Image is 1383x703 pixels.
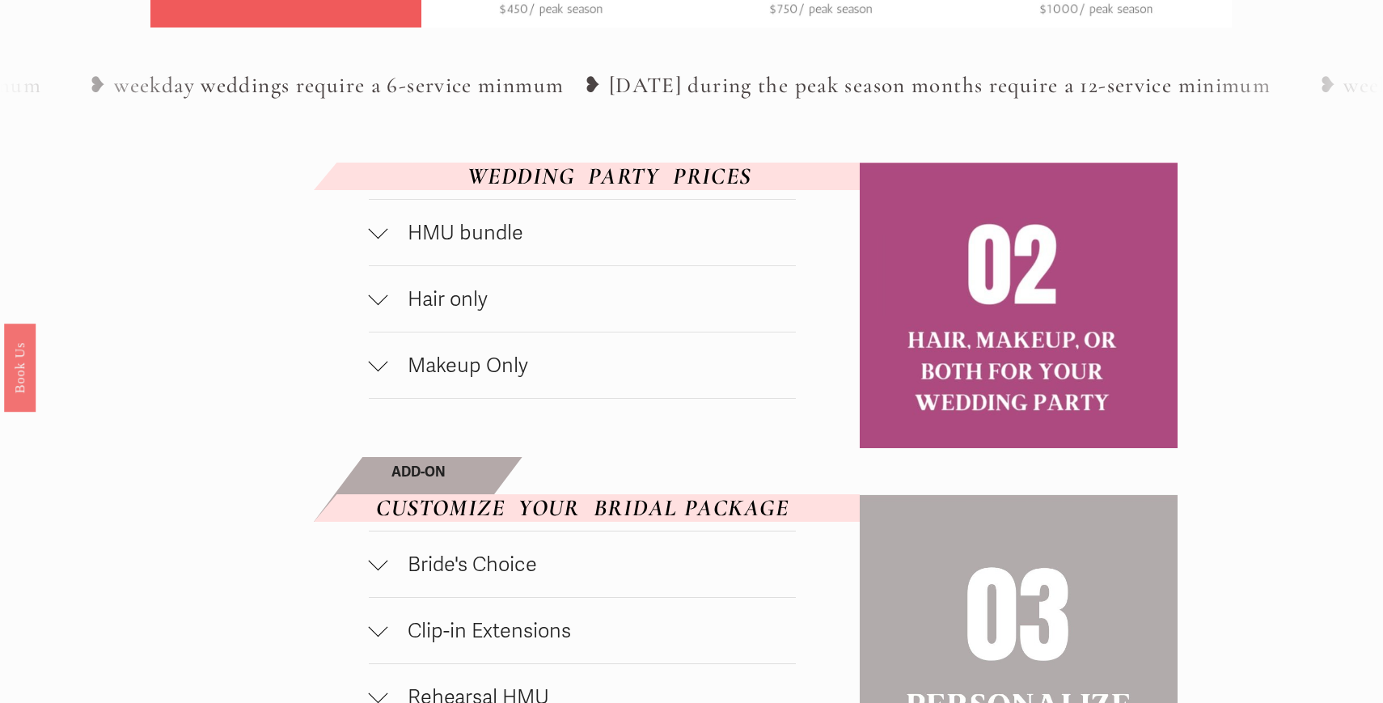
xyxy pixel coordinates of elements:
button: Bride's Choice [369,531,796,597]
button: Hair only [369,266,796,332]
button: Clip-in Extensions [369,598,796,663]
button: HMU bundle [369,200,796,265]
span: Makeup Only [388,353,796,378]
span: Bride's Choice [388,552,796,577]
button: Makeup Only [369,332,796,398]
em: CUSTOMIZE YOUR BRIDAL PACKAGE [376,493,789,522]
a: Book Us [4,323,36,411]
strong: ADD-ON [391,464,446,481]
em: WEDDING PARTY PRICES [467,162,752,190]
span: HMU bundle [388,220,796,245]
span: Hair only [388,286,796,311]
span: Clip-in Extensions [388,618,796,643]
